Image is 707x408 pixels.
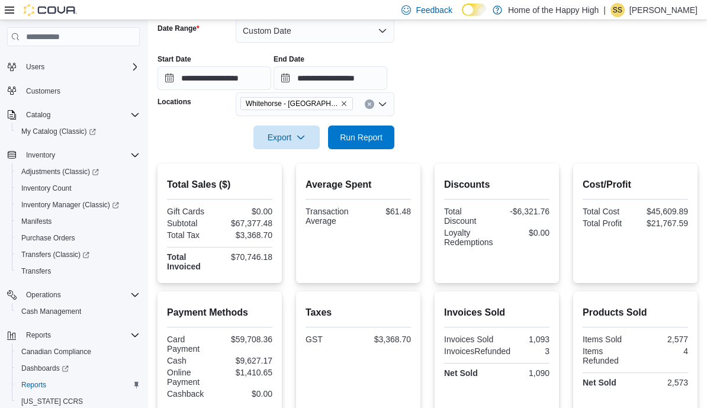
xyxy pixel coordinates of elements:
[17,248,94,262] a: Transfers (Classic)
[26,150,55,160] span: Inventory
[499,335,549,344] div: 1,093
[167,207,217,216] div: Gift Cards
[17,214,140,229] span: Manifests
[222,335,272,344] div: $59,708.36
[499,368,549,378] div: 1,090
[222,207,272,216] div: $0.00
[24,4,77,16] img: Cova
[2,107,144,123] button: Catalog
[26,330,51,340] span: Reports
[12,197,144,213] a: Inventory Manager (Classic)
[378,99,387,109] button: Open list of options
[306,178,411,192] h2: Average Spent
[21,250,89,259] span: Transfers (Classic)
[306,335,356,344] div: GST
[222,230,272,240] div: $3,368.70
[638,378,688,387] div: 2,573
[21,217,52,226] span: Manifests
[17,198,124,212] a: Inventory Manager (Classic)
[21,380,46,390] span: Reports
[222,219,272,228] div: $67,377.48
[583,219,633,228] div: Total Profit
[12,180,144,197] button: Inventory Count
[638,219,688,228] div: $21,767.59
[12,360,144,377] a: Dashboards
[167,306,272,320] h2: Payment Methods
[12,163,144,180] a: Adjustments (Classic)
[12,246,144,263] a: Transfers (Classic)
[2,147,144,163] button: Inventory
[21,148,60,162] button: Inventory
[21,266,51,276] span: Transfers
[17,264,56,278] a: Transfers
[340,100,348,107] button: Remove Whitehorse - Chilkoot Centre - Fire & Flower from selection in this group
[2,287,144,303] button: Operations
[261,126,313,149] span: Export
[17,181,140,195] span: Inventory Count
[21,397,83,406] span: [US_STATE] CCRS
[158,66,271,90] input: Press the down key to open a popover containing a calendar.
[306,306,411,320] h2: Taxes
[167,335,217,354] div: Card Payment
[17,181,76,195] a: Inventory Count
[21,200,119,210] span: Inventory Manager (Classic)
[583,178,688,192] h2: Cost/Profit
[12,263,144,280] button: Transfers
[361,335,411,344] div: $3,368.70
[12,230,144,246] button: Purchase Orders
[167,389,217,399] div: Cashback
[2,59,144,75] button: Users
[167,368,217,387] div: Online Payment
[158,24,200,33] label: Date Range
[444,306,549,320] h2: Invoices Sold
[613,3,622,17] span: SS
[515,346,549,356] div: 3
[12,123,144,140] a: My Catalog (Classic)
[21,328,140,342] span: Reports
[21,83,140,98] span: Customers
[603,3,606,17] p: |
[583,306,688,320] h2: Products Sold
[444,368,478,378] strong: Net Sold
[236,19,394,43] button: Custom Date
[26,62,44,72] span: Users
[21,288,140,302] span: Operations
[21,60,140,74] span: Users
[610,3,625,17] div: Sunakshi Sharma
[12,303,144,320] button: Cash Management
[2,82,144,99] button: Customers
[365,99,374,109] button: Clear input
[222,368,272,377] div: $1,410.65
[21,127,96,136] span: My Catalog (Classic)
[21,288,66,302] button: Operations
[17,378,51,392] a: Reports
[361,207,411,216] div: $61.48
[12,343,144,360] button: Canadian Compliance
[629,3,698,17] p: [PERSON_NAME]
[17,231,140,245] span: Purchase Orders
[26,110,50,120] span: Catalog
[508,3,599,17] p: Home of the Happy High
[240,97,353,110] span: Whitehorse - Chilkoot Centre - Fire & Flower
[222,356,272,365] div: $9,627.17
[21,233,75,243] span: Purchase Orders
[444,335,494,344] div: Invoices Sold
[462,4,487,16] input: Dark Mode
[246,98,338,110] span: Whitehorse - [GEOGRAPHIC_DATA] - Fire & Flower
[444,178,549,192] h2: Discounts
[638,207,688,216] div: $45,609.89
[274,66,387,90] input: Press the down key to open a popover containing a calendar.
[12,377,144,393] button: Reports
[638,346,688,356] div: 4
[158,97,191,107] label: Locations
[222,252,272,262] div: $70,746.18
[499,207,549,216] div: -$6,321.76
[328,126,394,149] button: Run Report
[167,219,217,228] div: Subtotal
[2,327,144,343] button: Reports
[17,361,140,375] span: Dashboards
[21,167,99,176] span: Adjustments (Classic)
[17,165,140,179] span: Adjustments (Classic)
[17,231,80,245] a: Purchase Orders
